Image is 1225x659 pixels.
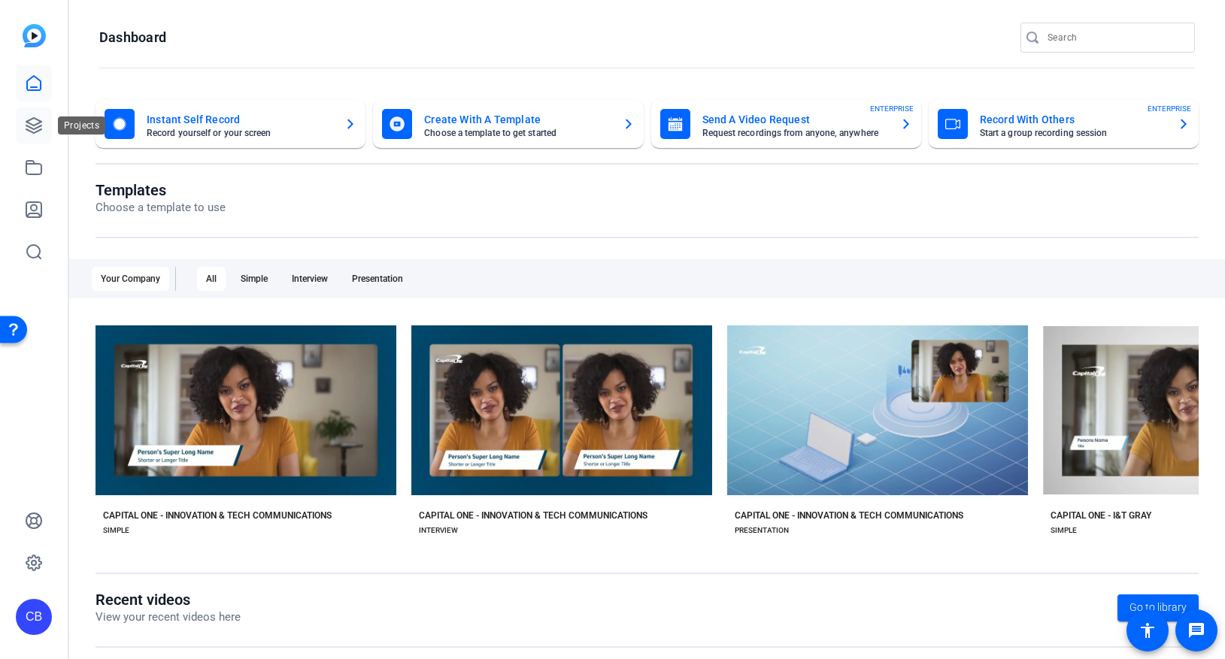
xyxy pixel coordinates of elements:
div: PRESENTATION [735,524,789,537]
div: SIMPLE [103,524,129,537]
div: Simple [232,267,277,291]
mat-card-title: Send A Video Request [702,110,888,128]
mat-icon: accessibility [1139,621,1157,639]
span: ENTERPRISE [870,103,914,114]
button: Send A Video RequestRequest recordings from anyone, anywhereENTERPRISE [651,100,921,148]
div: CAPITAL ONE - INNOVATION & TECH COMMUNICATIONS [419,509,647,521]
mat-card-title: Record With Others [980,110,1166,128]
div: CAPITAL ONE - INNOVATION & TECH COMMUNICATIONS [103,509,332,521]
h1: Dashboard [99,29,166,47]
input: Search [1048,29,1183,47]
span: Go to library [1129,600,1187,615]
div: INTERVIEW [419,524,458,537]
mat-card-subtitle: Record yourself or your screen [147,128,332,138]
mat-icon: message [1187,621,1205,639]
div: Your Company [92,267,169,291]
a: Go to library [1117,594,1199,621]
mat-card-subtitle: Choose a template to get started [424,128,610,138]
p: View your recent videos here [96,609,241,626]
mat-card-title: Create With A Template [424,110,610,128]
div: CB [16,599,52,635]
div: CAPITAL ONE - I&T GRAY [1051,509,1151,521]
p: Choose a template to use [96,199,226,216]
button: Record With OthersStart a group recording sessionENTERPRISE [929,100,1199,148]
h1: Recent videos [96,591,241,609]
div: Interview [283,267,337,291]
span: ENTERPRISE [1148,103,1191,114]
mat-card-subtitle: Request recordings from anyone, anywhere [702,128,888,138]
img: blue-gradient.svg [23,24,46,47]
mat-card-subtitle: Start a group recording session [980,128,1166,138]
div: Presentation [343,267,412,291]
h1: Templates [96,181,226,199]
mat-card-title: Instant Self Record [147,110,332,128]
div: All [197,267,226,291]
button: Create With A TemplateChoose a template to get started [373,100,643,148]
div: Projects [58,116,105,135]
div: SIMPLE [1051,524,1077,537]
button: Instant Self RecordRecord yourself or your screen [96,100,365,148]
div: CAPITAL ONE - INNOVATION & TECH COMMUNICATIONS [735,509,963,521]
